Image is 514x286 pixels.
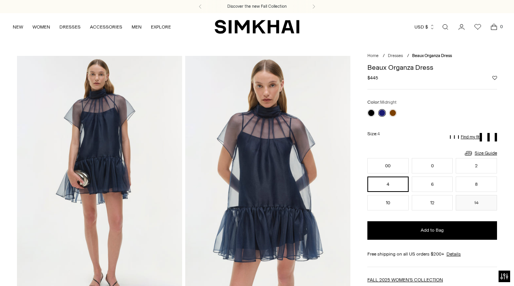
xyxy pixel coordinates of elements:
[412,158,453,173] button: 0
[367,53,497,59] nav: breadcrumbs
[380,100,397,105] span: Midnight
[412,53,452,58] span: Beaux Organza Dress
[13,19,23,35] a: NEW
[367,177,409,192] button: 4
[492,76,497,80] button: Add to Wishlist
[407,53,409,59] div: /
[438,19,453,35] a: Open search modal
[421,227,444,234] span: Add to Bag
[456,195,497,210] button: 14
[454,19,469,35] a: Go to the account page
[486,19,502,35] a: Open cart modal
[367,277,443,283] a: FALL 2025 WOMEN'S COLLECTION
[388,53,403,58] a: Dresses
[367,130,380,138] label: Size:
[456,177,497,192] button: 8
[367,195,409,210] button: 10
[32,19,50,35] a: WOMEN
[367,64,497,71] h1: Beaux Organza Dress
[367,221,497,240] button: Add to Bag
[377,131,380,136] span: 4
[367,99,397,106] label: Color:
[456,158,497,173] button: 2
[215,19,299,34] a: SIMKHAI
[151,19,171,35] a: EXPLORE
[6,257,82,280] iframe: Sign Up via Text for Offers
[367,74,378,81] span: $445
[383,53,385,59] div: /
[464,148,497,158] a: Size Guide
[446,251,461,257] a: Details
[470,19,485,35] a: Wishlist
[412,177,453,192] button: 6
[132,19,142,35] a: MEN
[367,251,497,257] div: Free shipping on all US orders $200+
[367,158,409,173] button: 00
[227,3,287,10] a: Discover the new Fall Collection
[59,19,81,35] a: DRESSES
[414,19,435,35] button: USD $
[498,23,505,30] span: 0
[412,195,453,210] button: 12
[90,19,122,35] a: ACCESSORIES
[367,53,379,58] a: Home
